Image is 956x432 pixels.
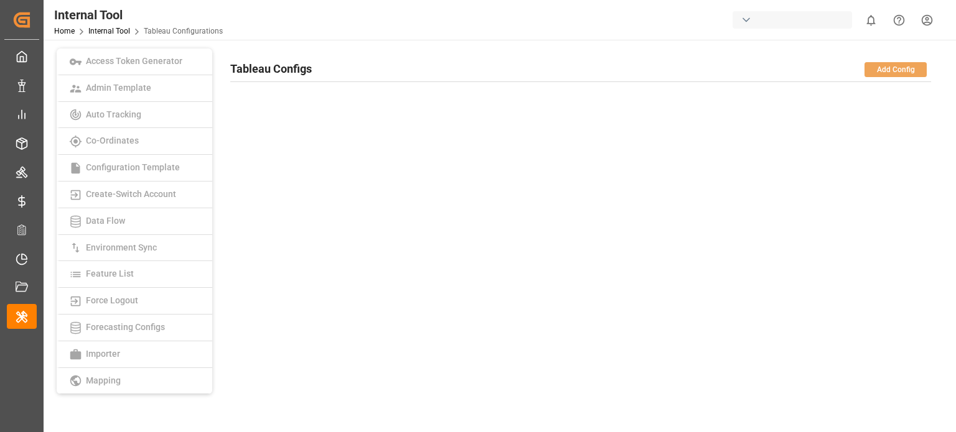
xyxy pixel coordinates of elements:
[54,27,75,35] a: Home
[82,375,124,385] span: Mapping
[82,322,169,332] span: Forecasting Configs
[82,295,142,305] span: Force Logout
[82,349,124,359] span: Importer
[57,235,212,262] a: Environment Sync
[82,136,143,145] span: Co-Ordinates
[57,341,212,368] a: Importer
[57,48,212,75] a: Access Token Generator
[57,102,212,129] a: Auto Tracking
[57,182,212,208] a: Create-Switch Account
[57,315,212,341] a: Forecasting Configs
[82,242,161,252] span: Environment Sync
[57,75,212,102] a: Admin Template
[82,189,180,199] span: Create-Switch Account
[57,208,212,235] a: Data Flow
[857,6,885,34] button: show 0 new notifications
[82,216,129,226] span: Data Flow
[57,288,212,315] a: Force Logout
[82,269,138,278] span: Feature List
[88,27,130,35] a: Internal Tool
[865,62,927,77] button: Add Config
[57,155,212,182] a: Configuration Template
[885,6,913,34] button: Help Center
[82,83,155,93] span: Admin Template
[82,56,186,66] span: Access Token Generator
[230,58,312,79] h1: Tableau Configs
[57,128,212,155] a: Co-Ordinates
[57,368,212,395] a: Mapping
[82,109,145,119] span: Auto Tracking
[54,6,223,24] div: Internal Tool
[57,261,212,288] a: Feature List
[82,162,184,172] span: Configuration Template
